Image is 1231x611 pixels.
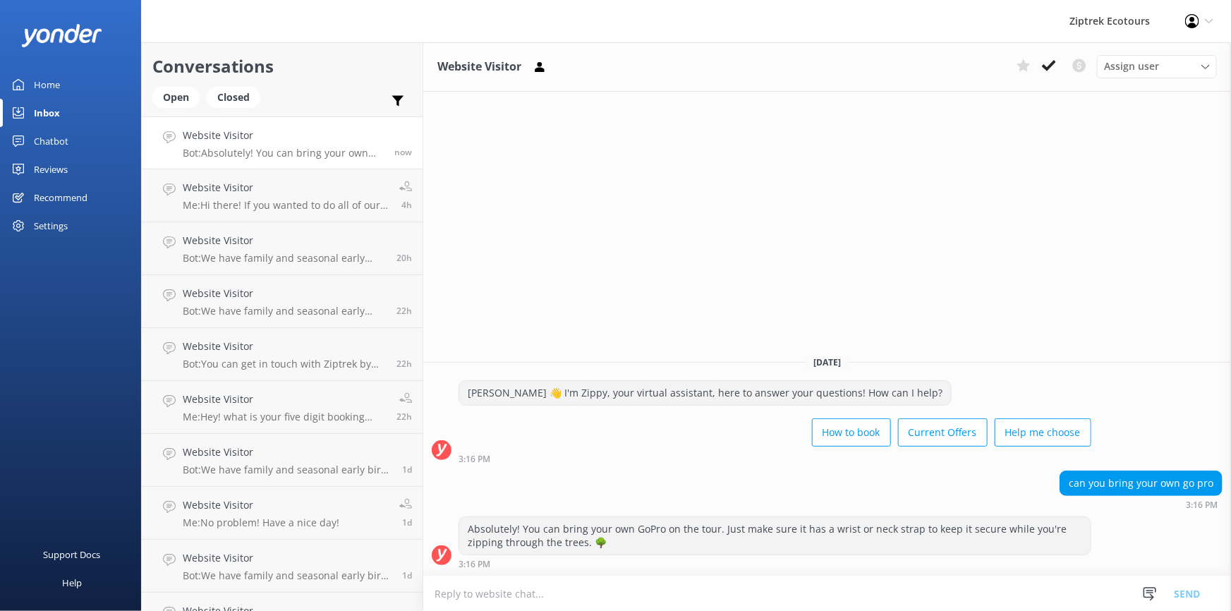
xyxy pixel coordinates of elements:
a: Website VisitorBot:We have family and seasonal early bird discounts available, which change throu... [142,222,423,275]
p: Bot: We have family and seasonal early bird discounts available, which change throughout the year... [183,569,392,582]
a: Open [152,89,207,104]
div: Recommend [34,183,87,212]
h4: Website Visitor [183,392,386,407]
div: Chatbot [34,127,68,155]
div: Oct 15 2025 03:16pm (UTC +13:00) Pacific/Auckland [1060,500,1223,509]
div: Inbox [34,99,60,127]
h4: Website Visitor [183,444,392,460]
a: Website VisitorMe:Hey! what is your five digit booking reference (it will begin with a 4) and you... [142,381,423,434]
div: Absolutely! You can bring your own GoPro on the tour. Just make sure it has a wrist or neck strap... [459,517,1091,555]
p: Me: Hi there! If you wanted to do all of our ziplines plus our 21m drop, you would need to do bot... [183,199,389,212]
span: Oct 13 2025 09:54pm (UTC +13:00) Pacific/Auckland [402,569,412,581]
span: Oct 14 2025 02:49pm (UTC +13:00) Pacific/Auckland [402,464,412,476]
span: [DATE] [805,356,849,368]
h4: Website Visitor [183,339,386,354]
a: Website VisitorBot:We have family and seasonal early bird discounts available, and they change th... [142,275,423,328]
h4: Website Visitor [183,180,389,195]
span: Oct 14 2025 12:40pm (UTC +13:00) Pacific/Auckland [402,516,412,528]
div: Open [152,87,200,108]
div: [PERSON_NAME] 👋 I'm Zippy, your virtual assistant, here to answer your questions! How can I help? [459,381,951,405]
p: Bot: We have family and seasonal early bird discounts available! These offers can change througho... [183,464,392,476]
strong: 3:16 PM [1186,501,1218,509]
div: Help [62,569,82,597]
button: How to book [812,418,891,447]
span: Assign user [1104,59,1159,74]
div: Oct 15 2025 03:16pm (UTC +13:00) Pacific/Auckland [459,454,1091,464]
a: Closed [207,89,267,104]
span: Oct 15 2025 10:52am (UTC +13:00) Pacific/Auckland [401,199,412,211]
strong: 3:16 PM [459,560,490,569]
h4: Website Visitor [183,233,386,248]
div: Settings [34,212,68,240]
p: Bot: Absolutely! You can bring your own GoPro on the tour. Just make sure it has a wrist or neck ... [183,147,384,159]
button: Current Offers [898,418,988,447]
button: Help me choose [995,418,1091,447]
p: Me: Hey! what is your five digit booking reference (it will begin with a 4) and your email addres... [183,411,386,423]
a: Website VisitorBot:You can get in touch with Ziptrek by emailing [EMAIL_ADDRESS][DOMAIN_NAME] or ... [142,328,423,381]
a: Website VisitorBot:We have family and seasonal early bird discounts available, which change throu... [142,540,423,593]
h4: Website Visitor [183,128,384,143]
h4: Website Visitor [183,286,386,301]
a: Website VisitorBot:We have family and seasonal early bird discounts available! These offers can c... [142,434,423,487]
a: Website VisitorMe:Hi there! If you wanted to do all of our ziplines plus our 21m drop, you would ... [142,169,423,222]
h4: Website Visitor [183,550,392,566]
div: Oct 15 2025 03:16pm (UTC +13:00) Pacific/Auckland [459,559,1091,569]
span: Oct 14 2025 04:45pm (UTC +13:00) Pacific/Auckland [396,411,412,423]
div: Assign User [1097,55,1217,78]
a: Website VisitorBot:Absolutely! You can bring your own GoPro on the tour. Just make sure it has a ... [142,116,423,169]
div: Reviews [34,155,68,183]
div: Home [34,71,60,99]
img: yonder-white-logo.png [21,24,102,47]
a: Website VisitorMe:No problem! Have a nice day!1d [142,487,423,540]
span: Oct 14 2025 05:06pm (UTC +13:00) Pacific/Auckland [396,358,412,370]
p: Bot: We have family and seasonal early bird discounts available, and they change throughout the y... [183,305,386,317]
div: Support Docs [44,540,101,569]
span: Oct 14 2025 06:56pm (UTC +13:00) Pacific/Auckland [396,252,412,264]
span: Oct 14 2025 05:16pm (UTC +13:00) Pacific/Auckland [396,305,412,317]
p: Bot: You can get in touch with Ziptrek by emailing [EMAIL_ADDRESS][DOMAIN_NAME] or calling [PHONE... [183,358,386,370]
span: Oct 15 2025 03:16pm (UTC +13:00) Pacific/Auckland [394,146,412,158]
div: can you bring your own go pro [1060,471,1222,495]
p: Bot: We have family and seasonal early bird discounts available, which change throughout the year... [183,252,386,265]
p: Me: No problem! Have a nice day! [183,516,339,529]
h2: Conversations [152,53,412,80]
h4: Website Visitor [183,497,339,513]
h3: Website Visitor [437,58,521,76]
div: Closed [207,87,260,108]
strong: 3:16 PM [459,455,490,464]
